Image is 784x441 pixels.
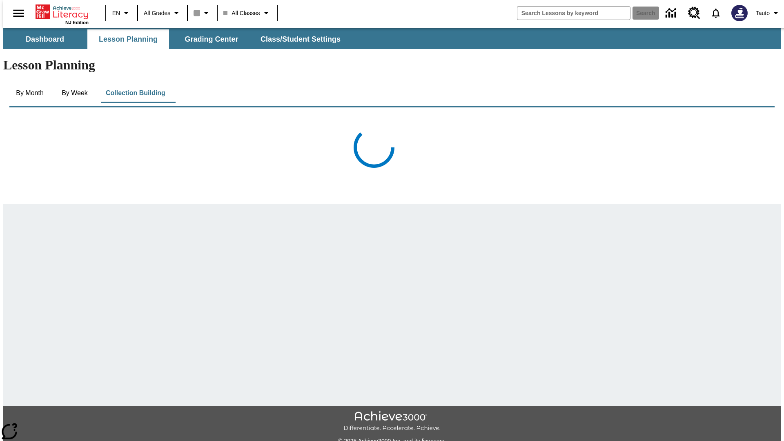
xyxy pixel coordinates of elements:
[36,4,89,20] a: Home
[3,29,348,49] div: SubNavbar
[756,9,770,18] span: Tauto
[99,83,172,103] button: Collection Building
[4,29,86,49] button: Dashboard
[343,411,441,432] img: Achieve3000 Differentiate Accelerate Achieve
[54,83,95,103] button: By Week
[726,2,753,24] button: Select a new avatar
[220,6,274,20] button: Class: All Classes, Select your class
[109,6,135,20] button: Language: EN, Select a language
[65,20,89,25] span: NJ Edition
[112,9,120,18] span: EN
[661,2,683,24] a: Data Center
[185,35,238,44] span: Grading Center
[87,29,169,49] button: Lesson Planning
[261,35,341,44] span: Class/Student Settings
[140,6,185,20] button: Grade: All Grades, Select a grade
[254,29,347,49] button: Class/Student Settings
[705,2,726,24] a: Notifications
[36,3,89,25] div: Home
[9,83,50,103] button: By Month
[99,35,158,44] span: Lesson Planning
[7,1,31,25] button: Open side menu
[26,35,64,44] span: Dashboard
[683,2,705,24] a: Resource Center, Will open in new tab
[731,5,748,21] img: Avatar
[3,28,781,49] div: SubNavbar
[3,58,781,73] h1: Lesson Planning
[223,9,260,18] span: All Classes
[171,29,252,49] button: Grading Center
[144,9,170,18] span: All Grades
[517,7,630,20] input: search field
[753,6,784,20] button: Profile/Settings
